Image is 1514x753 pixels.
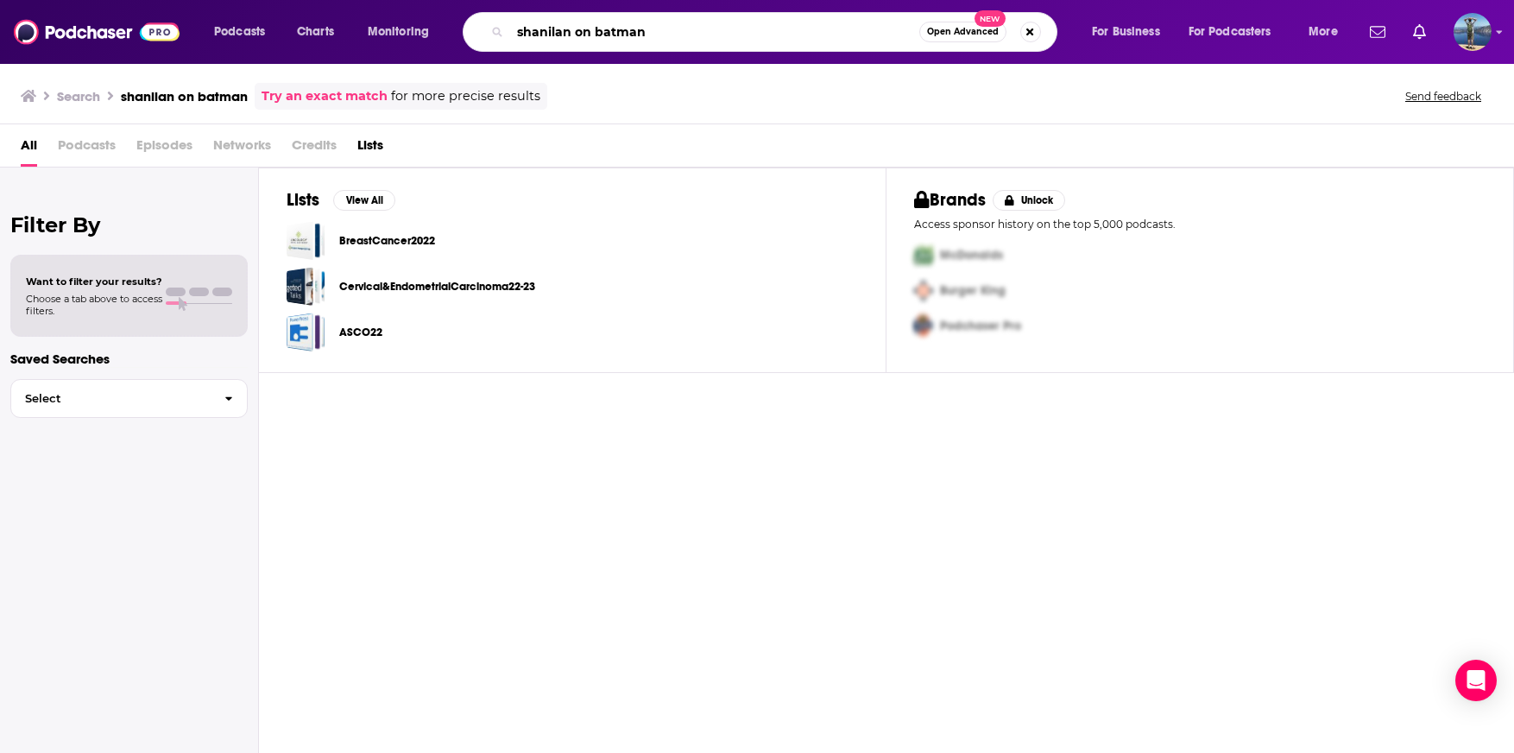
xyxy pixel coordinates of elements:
[262,86,388,106] a: Try an exact match
[1177,18,1296,46] button: open menu
[1454,13,1492,51] img: User Profile
[940,319,1021,333] span: Podchaser Pro
[1363,17,1392,47] a: Show notifications dropdown
[1400,89,1486,104] button: Send feedback
[297,20,334,44] span: Charts
[58,131,116,167] span: Podcasts
[940,248,1003,263] span: McDonalds
[339,277,535,296] a: Cervical&EndometrialCarcinoma22-23
[919,22,1006,42] button: Open AdvancedNew
[11,393,211,404] span: Select
[907,308,940,344] img: Third Pro Logo
[368,20,429,44] span: Monitoring
[214,20,265,44] span: Podcasts
[57,88,100,104] h3: Search
[213,131,271,167] span: Networks
[10,379,248,418] button: Select
[1189,20,1271,44] span: For Podcasters
[993,190,1066,211] button: Unlock
[287,189,319,211] h2: Lists
[339,231,435,250] a: BreastCancer2022
[1406,17,1433,47] a: Show notifications dropdown
[21,131,37,167] a: All
[907,237,940,273] img: First Pro Logo
[1454,13,1492,51] button: Show profile menu
[10,351,248,367] p: Saved Searches
[26,275,162,288] span: Want to filter your results?
[914,218,1486,231] p: Access sponsor history on the top 5,000 podcasts.
[1092,20,1160,44] span: For Business
[292,131,337,167] span: Credits
[1455,660,1497,701] div: Open Intercom Messenger
[357,131,383,167] a: Lists
[356,18,451,46] button: open menu
[510,18,919,46] input: Search podcasts, credits, & more...
[479,12,1074,52] div: Search podcasts, credits, & more...
[10,212,248,237] h2: Filter By
[333,190,395,211] button: View All
[391,86,540,106] span: for more precise results
[286,18,344,46] a: Charts
[975,10,1006,27] span: New
[121,88,248,104] h3: shanilan on batman
[339,323,382,342] a: ASCO22
[287,189,395,211] a: ListsView All
[1080,18,1182,46] button: open menu
[1309,20,1338,44] span: More
[1296,18,1359,46] button: open menu
[287,267,325,306] a: Cervical&EndometrialCarcinoma22-23
[14,16,180,48] img: Podchaser - Follow, Share and Rate Podcasts
[287,221,325,260] a: BreastCancer2022
[914,189,986,211] h2: Brands
[927,28,999,36] span: Open Advanced
[1454,13,1492,51] span: Logged in as matt44812
[287,313,325,351] a: ASCO22
[907,273,940,308] img: Second Pro Logo
[202,18,287,46] button: open menu
[26,293,162,317] span: Choose a tab above to access filters.
[136,131,192,167] span: Episodes
[940,283,1006,298] span: Burger King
